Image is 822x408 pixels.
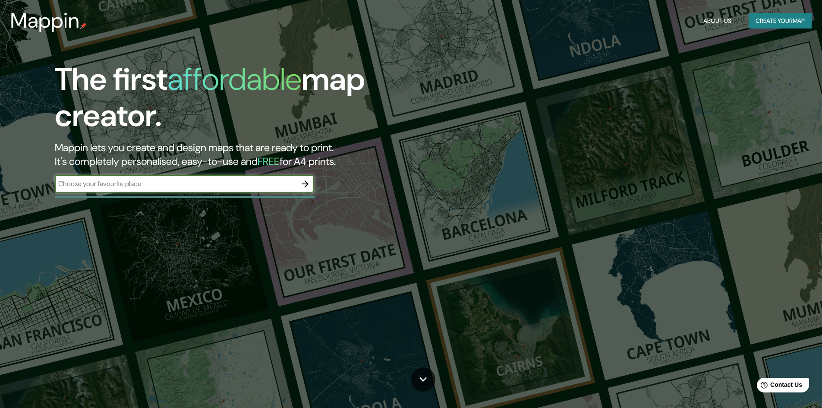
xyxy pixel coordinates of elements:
button: Create yourmap [749,13,812,29]
h5: FREE [258,155,280,168]
h3: Mappin [10,9,80,33]
iframe: Help widget launcher [745,374,813,399]
img: mappin-pin [80,22,87,29]
input: Choose your favourite place [55,179,296,189]
h1: affordable [167,59,302,99]
button: About Us [700,13,735,29]
h1: The first map creator. [55,61,466,141]
h2: Mappin lets you create and design maps that are ready to print. It's completely personalised, eas... [55,141,466,168]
